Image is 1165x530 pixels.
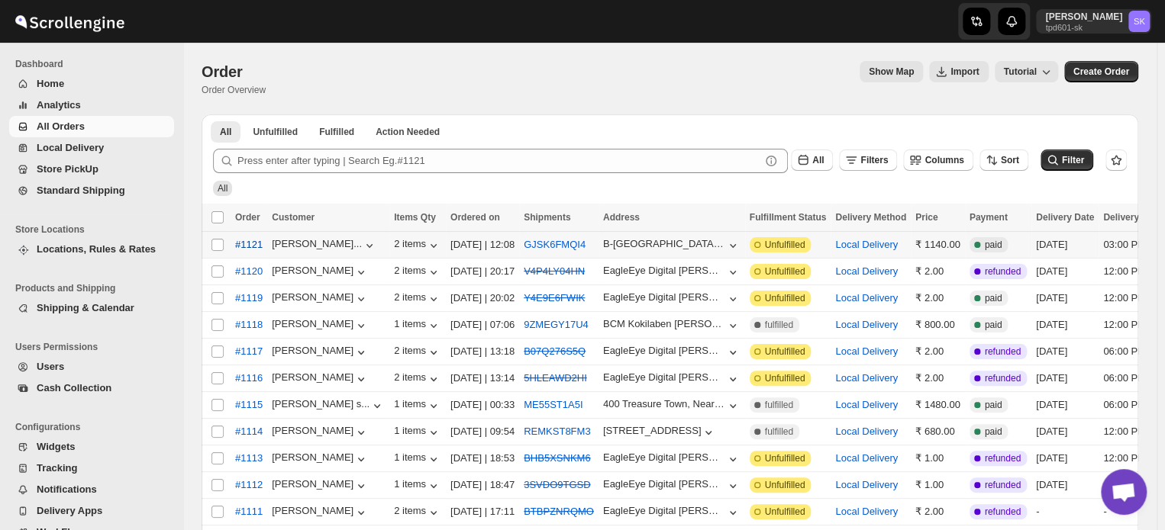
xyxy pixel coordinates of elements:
button: Local Delivery [835,319,898,330]
span: Price [915,212,937,223]
div: [DATE] [1036,451,1094,466]
button: 1 items [394,451,441,467]
div: [DATE] | 07:06 [450,317,515,332]
span: Local Delivery [37,142,104,153]
button: 1 items [394,478,441,493]
button: 2 items [394,238,441,253]
span: refunded [985,372,1021,384]
span: Saksham Khurna [1128,11,1150,32]
button: EagleEye Digital [PERSON_NAME] Extension [GEOGRAPHIC_DATA][PERSON_NAME] [603,371,741,387]
button: Tracking [9,458,174,479]
button: Home [9,73,174,95]
button: 5HLEAWD2HI [524,372,587,384]
button: Filter [1041,149,1093,171]
span: Unfulfilled [765,506,805,518]
div: ₹ 680.00 [915,424,960,439]
div: [DATE] [1036,371,1094,386]
button: Import [929,61,988,82]
span: Unfulfilled [253,126,298,138]
div: BCM Kokilaben [PERSON_NAME][GEOGRAPHIC_DATA], [GEOGRAPHIC_DATA]. [PERSON_NAME] Marg [GEOGRAPHIC_D... [603,318,725,329]
button: 400 Treasure Town, Near gadbadi pull, bijalpur, [PERSON_NAME] [603,398,741,413]
span: Fulfilled [319,126,354,138]
span: Show Map [869,66,914,78]
button: EagleEye Digital [PERSON_NAME] Extension [GEOGRAPHIC_DATA][PERSON_NAME] [603,478,741,493]
div: ₹ 2.00 [915,264,960,279]
div: 1 items [394,425,441,440]
div: [PERSON_NAME] [272,318,369,333]
span: Order [235,212,260,223]
div: ₹ 2.00 [915,291,960,306]
span: All [812,155,824,165]
button: 1 items [394,398,441,413]
button: 9ZMEGY17U4 [524,319,589,330]
div: EagleEye Digital [PERSON_NAME] Extension [GEOGRAPHIC_DATA][PERSON_NAME] [603,345,725,356]
s: BTBPZNRQMO [524,506,594,517]
button: #1115 [226,393,272,417]
button: BCM Kokilaben [PERSON_NAME][GEOGRAPHIC_DATA], [GEOGRAPHIC_DATA]. [PERSON_NAME] Marg [GEOGRAPHIC_D... [603,318,741,333]
div: [DATE] | 00:33 [450,397,515,413]
div: ₹ 800.00 [915,317,960,332]
button: Filters [839,149,897,171]
p: tpd601-sk [1045,23,1122,32]
span: Import [950,66,979,78]
button: EagleEye Digital [PERSON_NAME] Extension [GEOGRAPHIC_DATA][PERSON_NAME] [603,505,741,520]
div: [STREET_ADDRESS] [603,425,702,436]
button: Create custom order [1064,61,1138,82]
button: All Orders [9,116,174,137]
span: Unfulfilled [765,372,805,384]
button: Local Delivery [835,372,898,384]
span: paid [985,292,1002,304]
div: ₹ 2.00 [915,371,960,386]
span: Delivery Date [1036,212,1094,223]
s: BHB5XSNKM6 [524,452,590,464]
button: Local Delivery [835,452,898,464]
span: Delivery Time [1103,212,1163,223]
button: EagleEye Digital [PERSON_NAME] Extension [GEOGRAPHIC_DATA][PERSON_NAME] [603,345,741,360]
span: Locations, Rules & Rates [37,243,156,255]
div: [DATE] | 09:54 [450,424,515,439]
div: [DATE] | 18:53 [450,451,515,466]
span: refunded [985,506,1021,518]
button: Local Delivery [835,479,898,490]
button: Local Delivery [835,265,898,277]
s: V4P4LY04HN [524,265,585,277]
span: paid [985,319,1002,331]
div: EagleEye Digital [PERSON_NAME] Extension [GEOGRAPHIC_DATA][PERSON_NAME] [603,451,725,463]
button: ActionNeeded [366,121,449,143]
button: Local Delivery [835,399,898,410]
button: [PERSON_NAME] [272,345,369,360]
span: Ordered on [450,212,500,223]
div: [DATE] | 13:14 [450,371,515,386]
span: Configurations [15,421,176,433]
span: Unfulfilled [765,239,805,251]
div: [DATE] | 12:08 [450,237,515,252]
button: #1112 [226,473,272,497]
div: - [1036,504,1094,519]
div: ₹ 1.00 [915,477,960,493]
button: [PERSON_NAME] [272,371,369,387]
button: #1113 [226,446,272,471]
span: Sort [1001,155,1019,165]
span: #1118 [235,317,263,332]
span: fulfilled [765,426,793,438]
button: REMKST8FM3 [524,426,590,437]
button: Sort [979,149,1028,171]
button: All [791,149,833,171]
button: B07Q276S5Q [524,345,586,357]
button: 1 items [394,318,441,333]
div: 400 Treasure Town, Near gadbadi pull, bijalpur, [PERSON_NAME] [603,398,725,410]
span: Dashboard [15,58,176,70]
span: Delivery Method [835,212,906,223]
div: [PERSON_NAME] s... [272,398,370,410]
span: Cash Collection [37,382,111,393]
button: #1118 [226,313,272,337]
div: [DATE] [1036,237,1094,252]
div: [DATE] [1036,264,1094,279]
div: EagleEye Digital [PERSON_NAME] Extension [GEOGRAPHIC_DATA][PERSON_NAME] [603,291,725,303]
button: Y4E9E6FWIK [524,292,585,304]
